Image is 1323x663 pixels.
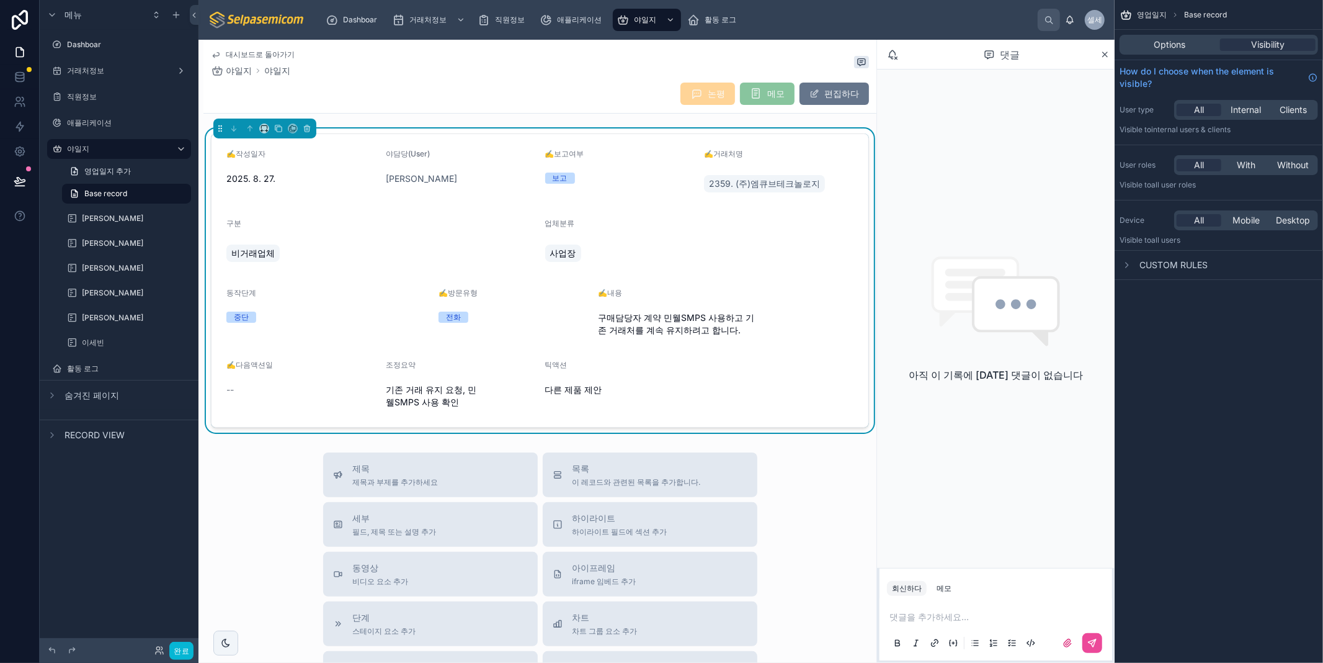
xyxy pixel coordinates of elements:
span: 영업일지 [1137,10,1167,20]
font: 목록 [572,463,590,474]
a: [PERSON_NAME] [62,258,191,278]
font: ✍️다음액션일 [226,360,273,369]
font: 야일지 [226,65,252,76]
a: 야일지 [211,65,252,77]
font: 숨겨진 페이지 [65,390,119,400]
font: 전화 [446,312,461,322]
a: 야일지 [47,139,191,159]
span: Desktop [1276,214,1311,227]
font: 거래처정보 [409,15,447,24]
font: 아직 이 기록에 [DATE] 댓글이 없습니다 [909,369,1083,381]
font: 2359. (주)엠큐브테크놀로지 [709,178,820,189]
font: 세부 [353,513,370,523]
a: [PERSON_NAME] [62,209,191,228]
label: Dashboar [67,40,189,50]
a: Base record [62,184,191,204]
label: 이세빈 [82,338,189,348]
button: 세부필드, 제목 또는 설명 추가 [323,502,538,547]
span: all users [1151,235,1180,245]
button: 아이프레임iframe 임베드 추가 [543,552,757,597]
font: 동작단계 [226,288,256,297]
label: User roles [1120,160,1169,170]
font: ✍️방문유형 [439,288,478,297]
font: 비거래업체 [231,248,275,258]
font: 메뉴 [65,9,82,20]
span: All [1194,214,1204,227]
a: 직원정보 [47,87,191,107]
font: 댓글 [1000,48,1020,61]
font: 셀세 [1087,15,1102,24]
span: Base record [1184,10,1227,20]
a: 거래처정보 [47,61,191,81]
font: 야일지 [67,144,89,153]
a: 야일지 [613,9,681,31]
img: 앱 로고 [208,10,306,30]
span: Visibility [1251,38,1285,51]
button: 제목제목과 부제를 추가하세요 [323,453,538,497]
label: [PERSON_NAME] [82,263,189,273]
font: -- [226,384,234,395]
label: [PERSON_NAME] [82,313,189,323]
label: [PERSON_NAME] [82,214,189,223]
button: 단계스테이지 요소 추가 [323,602,538,646]
a: 영업일지 추가 [62,161,191,181]
a: 야일지 [264,65,290,77]
a: 활동 로그 [47,359,191,379]
font: 보고 [553,173,568,183]
span: Options [1154,38,1186,51]
font: 직원정보 [67,92,97,101]
button: 편집하다 [800,83,869,105]
label: [PERSON_NAME] [82,238,189,248]
span: Internal [1231,104,1262,116]
a: How do I choose when the element is visible? [1120,65,1318,90]
button: 동영상비디오 요소 추가 [323,552,538,597]
font: 활동 로그 [705,15,736,24]
font: iframe 임베드 추가 [572,577,636,586]
font: ✍️내용 [598,288,622,297]
font: ✍️보고여부 [545,149,584,158]
button: 완료 [169,642,194,660]
p: Visible to [1120,180,1318,190]
button: 메모 [932,581,956,596]
label: 거래처정보 [67,66,171,76]
font: 틱액션 [545,360,568,369]
font: 업체분류 [545,219,575,228]
font: 회신하다 [892,584,922,593]
span: 영업일지 추가 [84,166,131,176]
font: 단계 [353,612,370,623]
font: 활동 로그 [67,364,99,373]
font: 편집하다 [824,88,859,99]
font: 필드, 제목 또는 설명 추가 [353,527,437,536]
p: Visible to [1120,125,1318,135]
font: 하이라이트 필드에 섹션 추가 [572,527,667,536]
font: 대시보드로 돌아가기 [226,50,295,59]
a: Dashboar [47,35,191,55]
font: 이 레코드와 관련된 목록을 추가합니다. [572,477,701,487]
a: 2359. (주)엠큐브테크놀로지 [704,175,825,192]
font: 야일지 [634,15,656,24]
span: All user roles [1151,180,1196,189]
font: 조정요약 [386,360,416,369]
font: 중단 [234,312,249,322]
button: 하이라이트하이라이트 필드에 섹션 추가 [543,502,757,547]
font: 완료 [174,646,189,656]
font: 제목과 부제를 추가하세요 [353,477,439,487]
span: Mobile [1232,214,1260,227]
p: Visible to [1120,235,1318,245]
font: 차트 [572,612,590,623]
a: 직원정보 [474,9,533,31]
button: 회신하다 [887,581,927,596]
font: 하이라이트 [572,513,616,523]
a: [PERSON_NAME] [62,283,191,303]
label: User type [1120,105,1169,115]
font: 야담당(User) [386,149,430,158]
font: 사업장 [550,248,576,258]
font: 동영상 [353,562,379,573]
a: 애플리케이션 [47,113,191,133]
font: 애플리케이션 [557,15,602,24]
a: 이세빈 [62,333,191,353]
font: 스테이지 요소 추가 [353,626,416,636]
span: All [1194,159,1204,171]
div: 스크롤 가능한 콘텐츠 [316,6,1038,34]
button: 차트차트 그룹 요소 추가 [543,602,757,646]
